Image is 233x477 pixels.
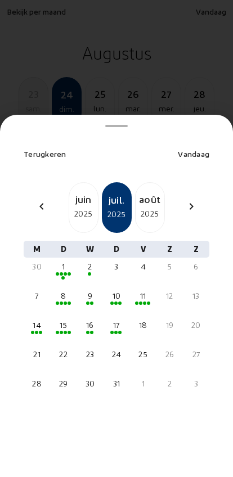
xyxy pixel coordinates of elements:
div: 28 [28,378,46,389]
div: 21 [28,349,46,360]
div: Z [183,241,209,258]
div: V [130,241,156,258]
span: Terugkeren [24,149,66,159]
div: août [136,191,164,207]
div: 2025 [69,207,98,220]
div: 5 [161,261,178,272]
div: 12 [161,290,178,301]
div: Z [156,241,183,258]
div: M [24,241,50,258]
div: 2025 [136,207,164,220]
div: 11 [135,290,152,301]
div: 30 [28,261,46,272]
div: 6 [187,261,205,272]
div: 8 [55,290,72,301]
div: 10 [107,290,125,301]
div: 23 [81,349,98,360]
span: Vandaag [178,149,209,159]
div: 26 [161,349,178,360]
div: 9 [81,290,98,301]
div: 13 [187,290,205,301]
div: 3 [187,378,205,389]
div: 31 [107,378,125,389]
div: 24 [107,349,125,360]
div: 1 [135,378,152,389]
div: 1 [55,261,72,272]
div: 15 [55,319,72,331]
div: 16 [81,319,98,331]
div: 29 [55,378,72,389]
div: 19 [161,319,178,331]
mat-icon: chevron_left [35,200,48,213]
div: D [50,241,77,258]
div: 2 [81,261,98,272]
div: 2025 [103,208,131,221]
div: 30 [81,378,98,389]
div: 20 [187,319,205,331]
div: D [103,241,129,258]
div: 17 [107,319,125,331]
div: 14 [28,319,46,331]
div: 7 [28,290,46,301]
div: 4 [135,261,152,272]
div: 25 [135,349,152,360]
div: 18 [135,319,152,331]
div: W [77,241,103,258]
div: juil. [103,192,131,208]
div: 27 [187,349,205,360]
div: 3 [107,261,125,272]
mat-icon: chevron_right [185,200,198,213]
div: 2 [161,378,178,389]
div: juin [69,191,98,207]
div: 22 [55,349,72,360]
